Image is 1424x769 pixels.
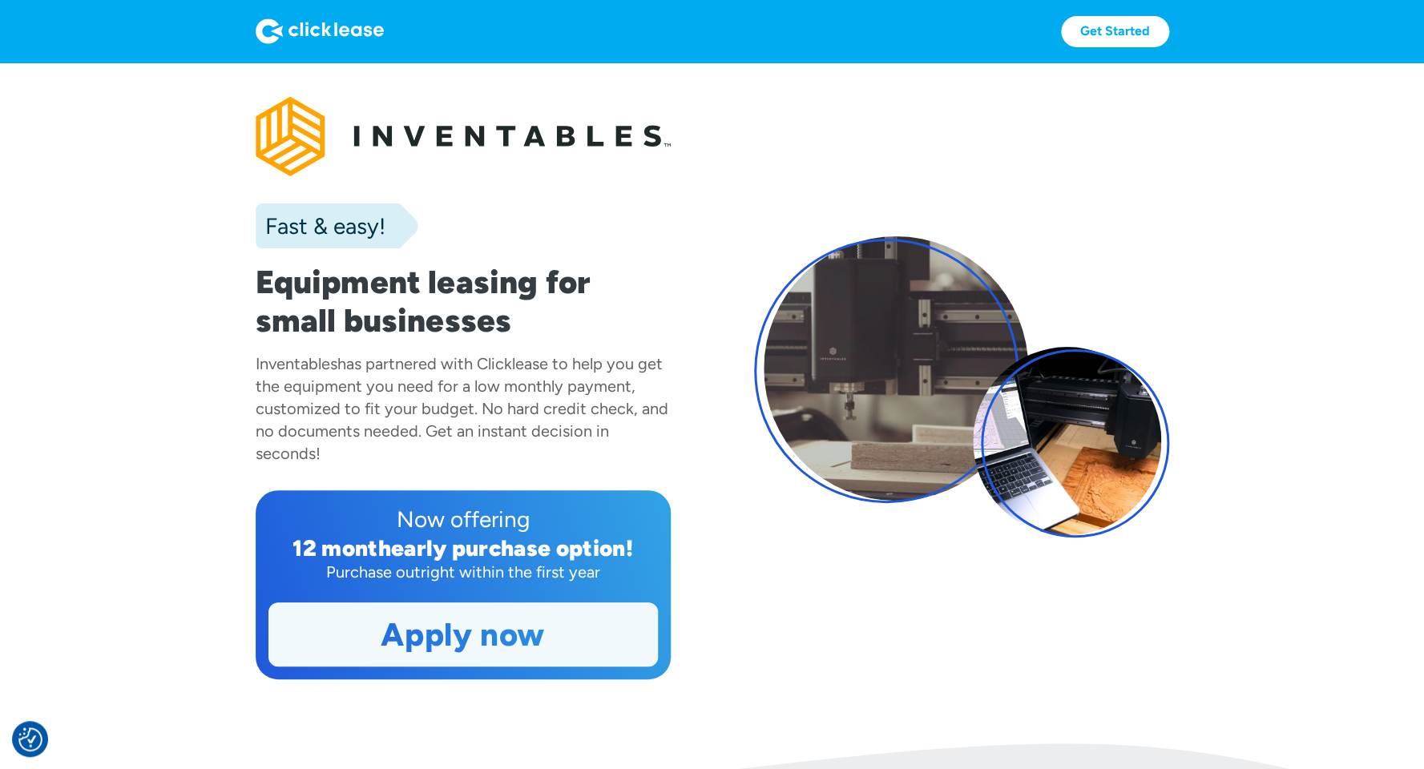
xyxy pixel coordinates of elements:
[256,210,385,242] div: Fast & easy!
[269,603,657,666] a: Apply now
[18,727,42,751] img: Revisit consent button
[18,727,42,751] button: Consent Preferences
[256,263,671,340] h1: Equipment leasing for small businesses
[256,18,384,44] img: Logo
[268,503,658,535] div: Now offering
[256,354,668,463] div: has partnered with Clicklease to help you get the equipment you need for a low monthly payment, c...
[1061,16,1169,47] a: Get Started
[292,534,391,562] div: 12 month
[391,534,633,562] div: early purchase option!
[268,561,658,583] div: Purchase outright within the first year
[256,354,337,373] div: Inventables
